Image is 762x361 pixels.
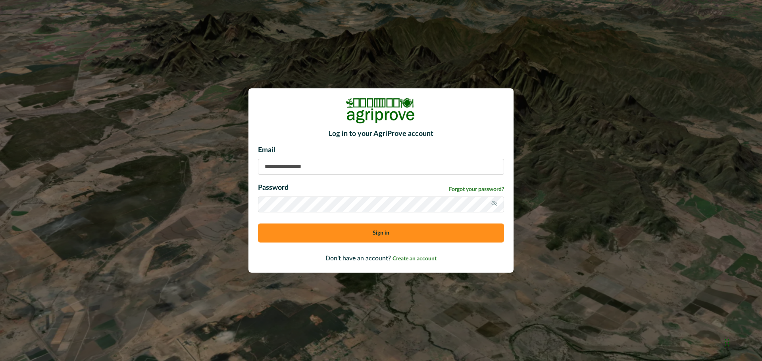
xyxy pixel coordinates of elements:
[258,183,289,193] p: Password
[393,256,437,262] span: Create an account
[393,255,437,262] a: Create an account
[258,254,504,263] p: Don’t have an account?
[725,331,729,355] div: Drag
[722,323,762,361] iframe: Chat Widget
[258,130,504,139] h2: Log in to your AgriProve account
[449,185,504,194] a: Forgot your password?
[345,98,417,124] img: Logo Image
[258,223,504,243] button: Sign in
[258,145,504,156] p: Email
